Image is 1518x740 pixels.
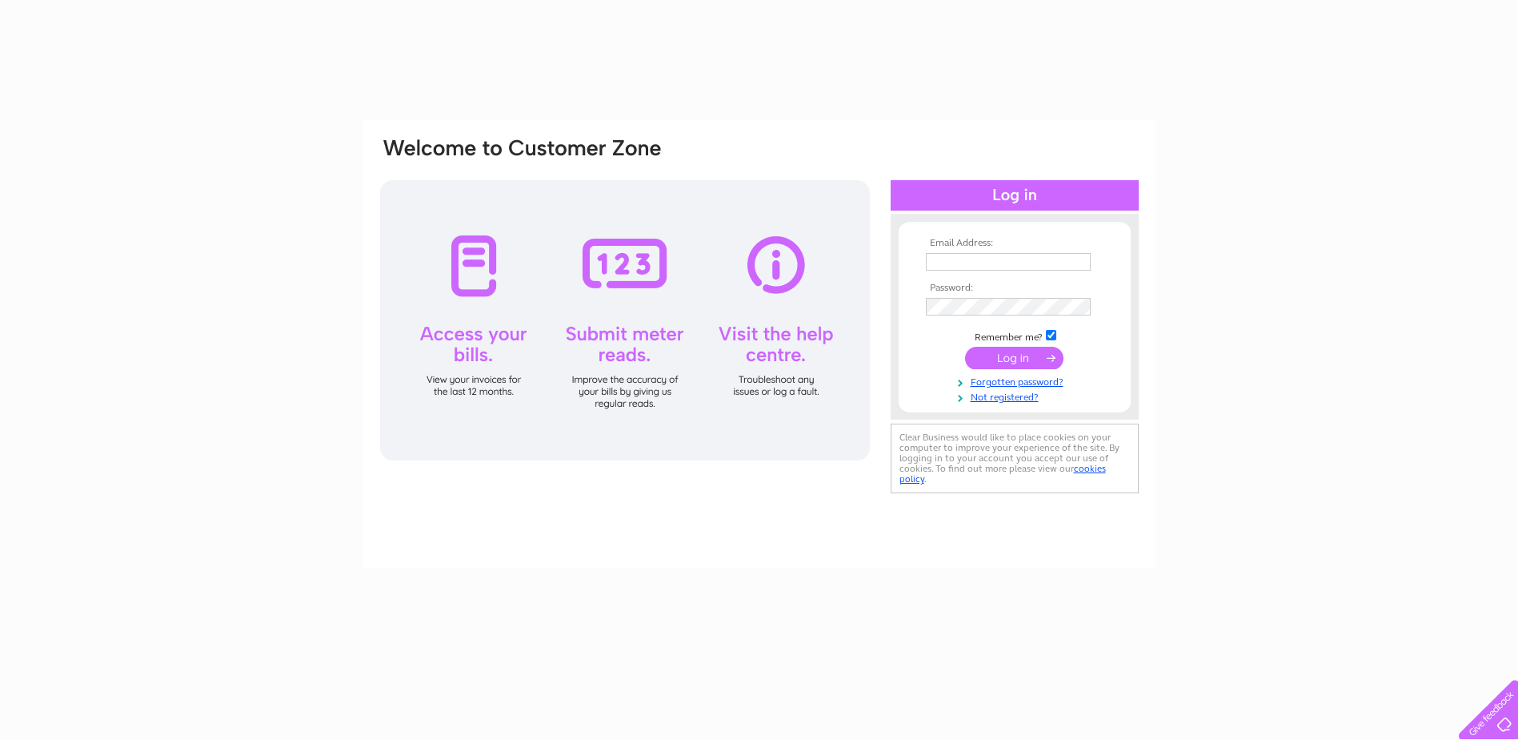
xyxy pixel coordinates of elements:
[891,424,1139,493] div: Clear Business would like to place cookies on your computer to improve your experience of the sit...
[922,238,1107,249] th: Email Address:
[922,283,1107,294] th: Password:
[926,373,1107,388] a: Forgotten password?
[922,328,1107,344] td: Remember me?
[965,347,1063,369] input: Submit
[926,388,1107,404] a: Not registered?
[899,463,1106,485] a: cookies policy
